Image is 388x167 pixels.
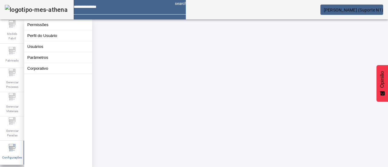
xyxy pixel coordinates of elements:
[324,8,383,12] font: [PERSON_NAME] (Suporte N1)
[6,81,18,89] font: Gerenciar Processo
[27,44,43,49] font: Usuários
[24,52,92,63] button: Parâmetros
[24,41,92,52] button: Usuários
[27,55,48,60] font: Parâmetros
[6,105,18,113] font: Gerenciar Materiais
[27,33,57,38] font: Perfil do Usuário
[7,32,17,40] font: Modelo Fabril
[2,156,22,159] font: Configurações
[5,59,19,62] font: Fabricado
[27,66,48,71] font: Corporativo
[24,30,92,41] button: Perfil do Usuário
[380,71,385,88] font: Opinião
[376,65,388,102] button: Feedback - Mostrar pesquisa
[24,63,92,74] button: Corporativo
[6,129,18,137] font: Gerenciar Paradas
[27,22,48,27] font: Permissões
[24,19,92,30] button: Permissões
[5,5,68,15] img: logotipo-mes-athena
